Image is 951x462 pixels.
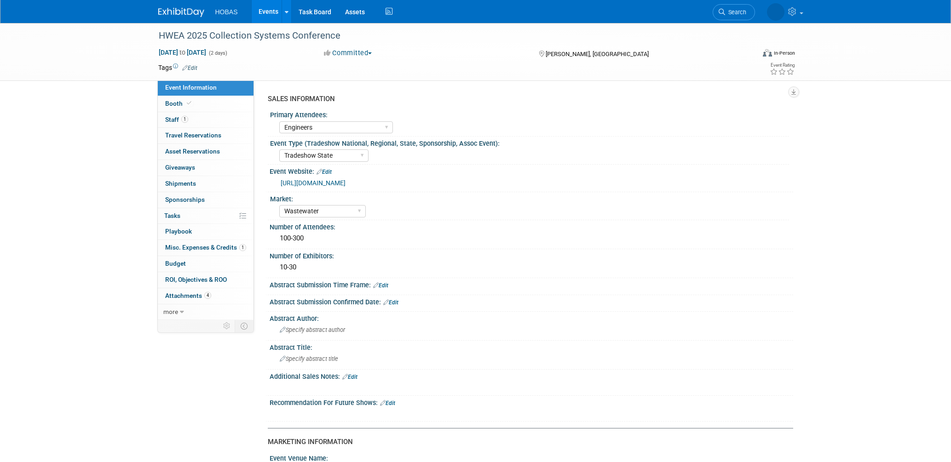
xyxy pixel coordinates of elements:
a: Tasks [158,208,254,224]
div: Number of Exhibitors: [270,249,793,261]
span: ROI, Objectives & ROO [165,276,227,283]
div: Number of Attendees: [270,220,793,232]
a: Booth [158,96,254,112]
a: Edit [373,282,388,289]
span: Shipments [165,180,196,187]
span: 1 [181,116,188,123]
span: Giveaways [165,164,195,171]
a: Staff1 [158,112,254,128]
a: [URL][DOMAIN_NAME] [281,179,346,187]
span: [DATE] [DATE] [158,48,207,57]
button: Committed [321,48,375,58]
img: Lia Chowdhury [767,3,784,21]
span: Attachments [165,292,211,299]
td: Personalize Event Tab Strip [219,320,235,332]
span: Travel Reservations [165,131,221,139]
span: 4 [204,292,211,299]
div: MARKETING INFORMATION [268,437,786,447]
td: Toggle Event Tabs [235,320,254,332]
td: Tags [158,63,197,72]
i: Booth reservation complete [187,101,191,106]
a: Travel Reservations [158,128,254,143]
div: Event Website: [270,165,793,177]
a: Budget [158,256,254,272]
a: Edit [342,374,357,380]
span: Sponsorships [165,196,205,203]
span: HOBAS [215,8,238,16]
div: Event Format [701,48,795,62]
span: (2 days) [208,50,227,56]
span: Booth [165,100,193,107]
div: Abstract Submission Confirmed Date: [270,295,793,307]
a: Edit [182,65,197,71]
a: Giveaways [158,160,254,176]
span: more [163,308,178,315]
div: Recommendation For Future Shows: [270,396,793,408]
img: ExhibitDay [158,8,204,17]
a: Edit [380,400,395,406]
span: Event Information [165,84,217,91]
div: SALES INFORMATION [268,94,786,104]
span: Search [725,9,746,16]
div: Additional Sales Notes: [270,370,793,382]
div: Abstract Title: [270,341,793,352]
a: Event Information [158,80,254,96]
div: In-Person [773,50,795,57]
a: Attachments4 [158,288,254,304]
span: to [178,49,187,56]
div: 10-30 [277,260,786,274]
a: more [158,304,254,320]
span: Budget [165,260,186,267]
div: 100-300 [277,231,786,245]
span: Asset Reservations [165,148,220,155]
span: Tasks [164,212,180,219]
span: Misc. Expenses & Credits [165,244,246,251]
span: Staff [165,116,188,123]
div: Event Rating [770,63,795,68]
span: 1 [239,244,246,251]
span: [PERSON_NAME], [GEOGRAPHIC_DATA] [546,51,649,57]
div: Abstract Author: [270,312,793,323]
a: Playbook [158,224,254,240]
a: Shipments [158,176,254,192]
div: Abstract Submission Time Frame: [270,278,793,290]
span: Specify abstract author [280,326,345,333]
img: Format-Inperson.png [763,49,772,57]
div: HWEA 2025 Collection Systems Conference [156,28,741,44]
a: Edit [317,169,332,175]
a: Misc. Expenses & Credits1 [158,240,254,256]
a: Asset Reservations [158,144,254,160]
a: Sponsorships [158,192,254,208]
div: Primary Attendees: [270,108,789,120]
a: ROI, Objectives & ROO [158,272,254,288]
span: Playbook [165,228,192,235]
span: Specify abstract title [280,355,338,362]
div: Event Type (Tradeshow National, Regional, State, Sponsorship, Assoc Event): [270,137,789,148]
div: Market: [270,192,789,204]
a: Edit [383,299,398,306]
a: Search [713,4,755,20]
